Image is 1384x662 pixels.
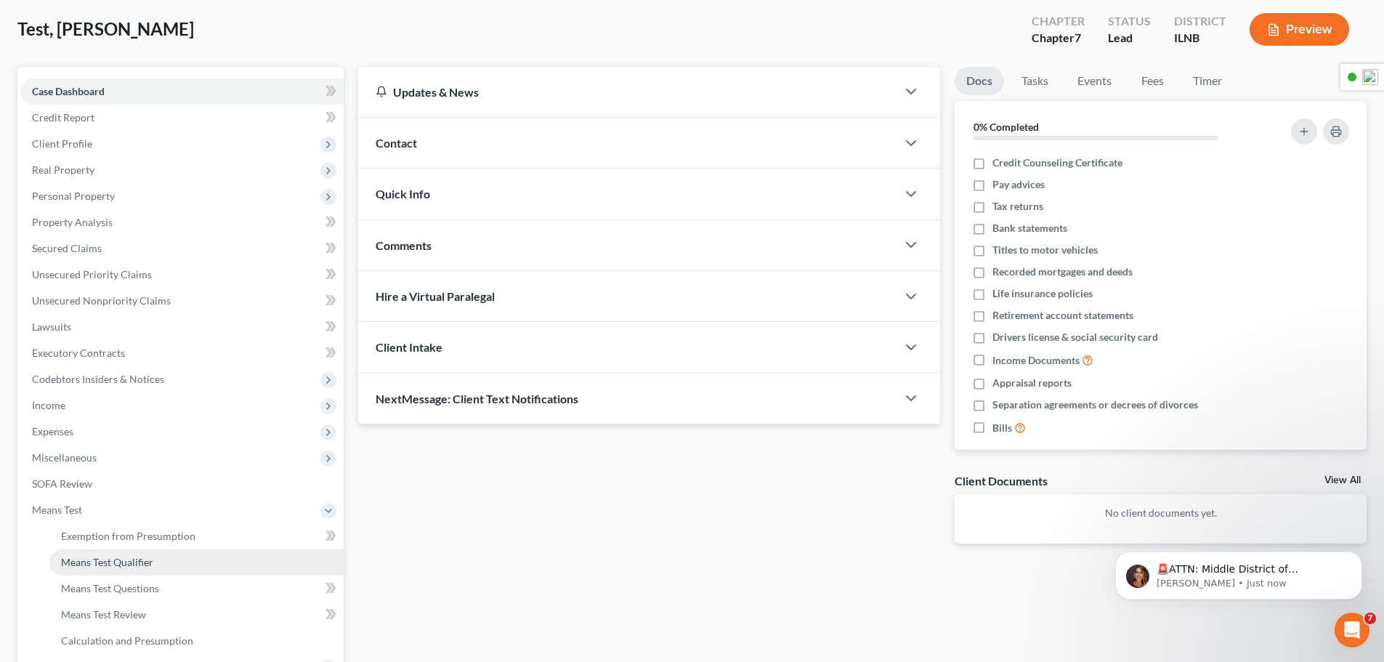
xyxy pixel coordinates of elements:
a: Calculation and Presumption [49,628,344,654]
a: SOFA Review [20,471,344,497]
a: Secured Claims [20,235,344,262]
div: Updates & News [376,84,879,100]
span: NextMessage: Client Text Notifications [376,392,578,405]
span: Real Property [32,164,94,176]
a: Timer [1181,67,1234,95]
span: Bank statements [992,221,1067,235]
span: Drivers license & social security card [992,330,1158,344]
div: Chapter [1032,13,1085,30]
span: Calculation and Presumption [61,634,193,647]
span: Retirement account statements [992,308,1133,323]
span: Secured Claims [32,242,102,254]
span: Unsecured Nonpriority Claims [32,294,171,307]
div: ILNB [1174,30,1226,47]
a: Lawsuits [20,314,344,340]
a: Fees [1129,67,1175,95]
span: 7 [1364,613,1376,624]
span: Property Analysis [32,216,113,228]
span: Miscellaneous [32,451,97,464]
a: Docs [955,67,1004,95]
button: Preview [1250,13,1349,46]
a: Events [1066,67,1123,95]
p: No client documents yet. [966,506,1355,520]
a: Property Analysis [20,209,344,235]
span: Client Profile [32,137,92,150]
a: Executory Contracts [20,340,344,366]
span: Tax returns [992,199,1043,214]
div: Status [1108,13,1151,30]
span: Means Test Review [61,608,146,621]
span: Exemption from Presumption [61,530,195,542]
span: Means Test Questions [61,582,159,594]
span: Client Intake [376,340,442,354]
span: Titles to motor vehicles [992,243,1098,257]
div: Client Documents [955,473,1048,488]
span: Codebtors Insiders & Notices [32,373,164,385]
span: Recorded mortgages and deeds [992,265,1133,279]
span: Separation agreements or decrees of divorces [992,397,1198,412]
span: Credit Report [32,111,94,124]
a: Means Test Qualifier [49,549,344,576]
span: Unsecured Priority Claims [32,268,152,280]
span: Personal Property [32,190,115,202]
span: Appraisal reports [992,376,1072,390]
span: Quick Info [376,187,430,201]
a: View All [1324,475,1361,485]
a: Unsecured Nonpriority Claims [20,288,344,314]
iframe: Intercom live chat [1335,613,1369,647]
a: Unsecured Priority Claims [20,262,344,288]
div: Chapter [1032,30,1085,47]
span: SOFA Review [32,477,92,490]
span: Expenses [32,425,73,437]
span: Bills [992,421,1012,435]
a: Credit Report [20,105,344,131]
a: Means Test Review [49,602,344,628]
span: Executory Contracts [32,347,125,359]
strong: 0% Completed [974,121,1039,133]
span: Life insurance policies [992,286,1093,301]
a: Means Test Questions [49,576,344,602]
span: Test, [PERSON_NAME] [17,18,194,39]
span: Lawsuits [32,320,71,333]
span: Comments [376,238,432,252]
span: Means Test [32,504,82,516]
a: Tasks [1010,67,1060,95]
iframe: Intercom notifications message [1093,521,1384,623]
span: Credit Counseling Certificate [992,156,1122,170]
span: Case Dashboard [32,85,105,97]
span: Pay advices [992,177,1045,192]
span: 7 [1075,31,1081,44]
div: Lead [1108,30,1151,47]
span: Means Test Qualifier [61,556,153,568]
div: District [1174,13,1226,30]
span: Contact [376,136,417,150]
span: Income Documents [992,353,1080,368]
span: Income [32,399,65,411]
span: Hire a Virtual Paralegal [376,289,495,303]
a: Exemption from Presumption [49,523,344,549]
a: Case Dashboard [20,78,344,105]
